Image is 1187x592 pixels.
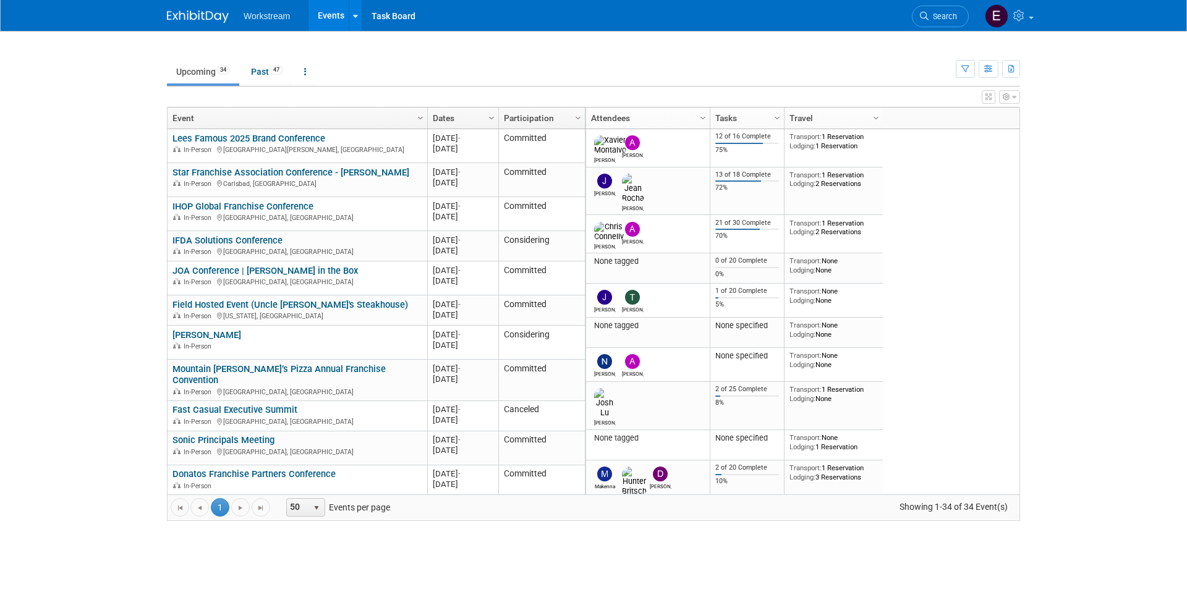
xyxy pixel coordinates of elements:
[715,232,780,240] div: 70%
[625,290,640,305] img: Tanner Michaelis
[458,133,461,143] span: -
[172,416,422,426] div: [GEOGRAPHIC_DATA], [GEOGRAPHIC_DATA]
[173,180,181,186] img: In-Person Event
[698,113,708,123] span: Column Settings
[173,448,181,454] img: In-Person Event
[715,399,780,407] div: 8%
[190,498,209,517] a: Go to the previous page
[597,290,612,305] img: Jacob Davis
[591,108,702,129] a: Attendees
[594,242,616,250] div: Chris Connelly
[184,146,215,154] span: In-Person
[458,167,461,177] span: -
[789,296,815,305] span: Lodging:
[622,203,644,211] div: Jean Rocha
[650,481,671,489] div: Dwight Smith
[622,369,644,377] div: Andrew Walters
[912,6,969,27] a: Search
[653,467,668,481] img: Dwight Smith
[172,434,274,446] a: Sonic Principals Meeting
[242,60,292,83] a: Past47
[244,11,290,21] span: Workstream
[172,299,408,310] a: Field Hosted Event (Uncle [PERSON_NAME]'s Steakhouse)
[789,463,822,472] span: Transport:
[594,135,626,155] img: Xavier Montalvo
[789,142,815,150] span: Lodging:
[789,227,815,236] span: Lodging:
[433,374,493,384] div: [DATE]
[211,498,229,517] span: 1
[789,132,822,141] span: Transport:
[789,330,815,339] span: Lodging:
[789,266,815,274] span: Lodging:
[789,256,879,274] div: None None
[458,266,461,275] span: -
[173,312,181,318] img: In-Person Event
[433,133,493,143] div: [DATE]
[622,237,644,245] div: Andrew Walters
[715,321,780,331] div: None specified
[715,477,780,486] div: 10%
[433,276,493,286] div: [DATE]
[597,174,612,188] img: Jacob Davis
[697,108,710,126] a: Column Settings
[573,113,583,123] span: Column Settings
[789,256,822,265] span: Transport:
[433,265,493,276] div: [DATE]
[715,132,780,141] div: 12 of 16 Complete
[498,326,585,360] td: Considering
[594,388,616,418] img: Josh Lu
[498,465,585,499] td: Committed
[772,113,782,123] span: Column Settings
[622,305,644,313] div: Tanner Michaelis
[715,108,776,129] a: Tasks
[715,256,780,265] div: 0 of 20 Complete
[715,219,780,227] div: 21 of 30 Complete
[256,503,266,513] span: Go to the last page
[433,299,493,310] div: [DATE]
[789,442,815,451] span: Lodging:
[184,448,215,456] span: In-Person
[287,499,308,516] span: 50
[458,364,461,373] span: -
[498,431,585,465] td: Committed
[173,482,181,488] img: In-Person Event
[594,222,624,242] img: Chris Connelly
[172,404,297,415] a: Fast Casual Executive Summit
[789,433,879,451] div: None 1 Reservation
[167,11,229,23] img: ExhibitDay
[789,171,879,188] div: 1 Reservation 2 Reservations
[715,463,780,472] div: 2 of 20 Complete
[433,245,493,256] div: [DATE]
[173,248,181,254] img: In-Person Event
[184,180,215,188] span: In-Person
[172,246,422,256] div: [GEOGRAPHIC_DATA], [GEOGRAPHIC_DATA]
[789,351,822,360] span: Transport:
[789,360,815,369] span: Lodging:
[789,394,815,403] span: Lodging:
[594,369,616,377] div: Nick Walters
[594,418,616,426] div: Josh Lu
[789,171,822,179] span: Transport:
[433,235,493,245] div: [DATE]
[498,261,585,295] td: Committed
[594,481,616,489] div: Makenna Clark
[458,235,461,245] span: -
[433,177,493,188] div: [DATE]
[485,108,499,126] a: Column Settings
[184,342,215,350] span: In-Person
[172,178,422,188] div: Carlsbad, [GEOGRAPHIC_DATA]
[171,498,189,517] a: Go to the first page
[184,388,215,396] span: In-Person
[789,287,879,305] div: None None
[184,278,215,286] span: In-Person
[458,201,461,211] span: -
[173,146,181,152] img: In-Person Event
[597,354,612,369] img: Nick Walters
[985,4,1008,28] img: Ellie Mirman
[433,143,493,154] div: [DATE]
[172,329,241,340] a: [PERSON_NAME]
[789,287,822,295] span: Transport:
[715,184,780,192] div: 72%
[458,405,461,414] span: -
